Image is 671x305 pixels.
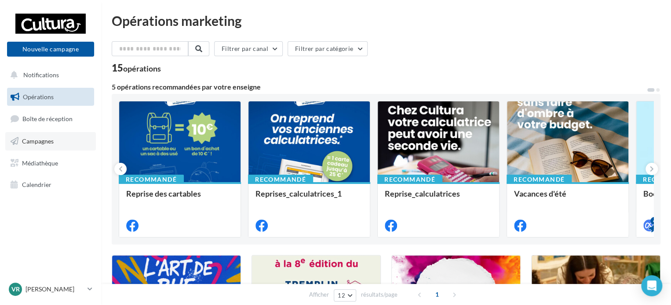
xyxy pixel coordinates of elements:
[5,132,96,151] a: Campagnes
[5,109,96,128] a: Boîte de réception
[430,287,444,301] span: 1
[112,14,660,27] div: Opérations marketing
[23,93,54,100] span: Opérations
[214,41,283,56] button: Filtrer par canal
[112,63,161,73] div: 15
[22,181,51,188] span: Calendrier
[22,159,58,166] span: Médiathèque
[5,88,96,106] a: Opérations
[514,189,621,207] div: Vacances d'été
[22,137,54,145] span: Campagnes
[7,42,94,57] button: Nouvelle campagne
[507,175,572,184] div: Recommandé
[5,66,92,84] button: Notifications
[248,175,313,184] div: Recommandé
[7,281,94,298] a: Vr [PERSON_NAME]
[385,189,492,207] div: Reprise_calculatrices
[334,289,356,301] button: 12
[112,83,646,90] div: 5 opérations recommandées par votre enseigne
[119,175,184,184] div: Recommandé
[126,189,233,207] div: Reprise des cartables
[255,189,363,207] div: Reprises_calculatrices_1
[11,285,20,294] span: Vr
[641,275,662,296] div: Open Intercom Messenger
[22,115,73,122] span: Boîte de réception
[5,176,96,194] a: Calendrier
[338,292,345,299] span: 12
[309,291,329,299] span: Afficher
[23,71,59,79] span: Notifications
[5,154,96,172] a: Médiathèque
[377,175,442,184] div: Recommandé
[123,65,161,72] div: opérations
[26,285,84,294] p: [PERSON_NAME]
[650,217,658,225] div: 4
[288,41,368,56] button: Filtrer par catégorie
[361,291,397,299] span: résultats/page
